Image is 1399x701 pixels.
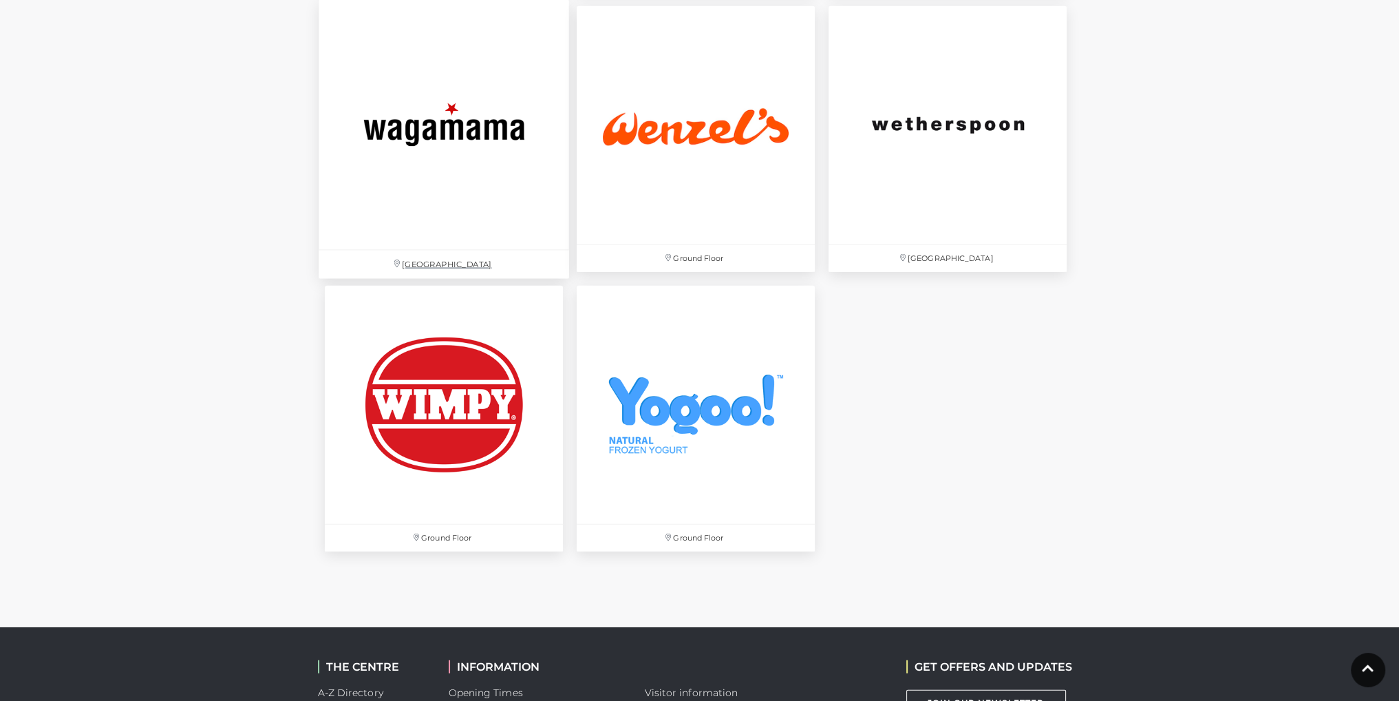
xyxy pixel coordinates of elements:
[577,525,815,552] p: Ground Floor
[319,251,569,279] p: [GEOGRAPHIC_DATA]
[577,286,815,524] img: Yogoo at Festival Place
[449,660,624,673] h2: INFORMATION
[318,279,570,558] a: Ground Floor
[570,279,822,558] a: Yogoo at Festival Place Ground Floor
[325,525,563,552] p: Ground Floor
[906,660,1072,673] h2: GET OFFERS AND UPDATES
[577,245,815,272] p: Ground Floor
[645,687,738,699] a: Visitor information
[829,245,1067,272] p: [GEOGRAPHIC_DATA]
[318,660,428,673] h2: THE CENTRE
[449,687,523,699] a: Opening Times
[318,687,383,699] a: A-Z Directory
